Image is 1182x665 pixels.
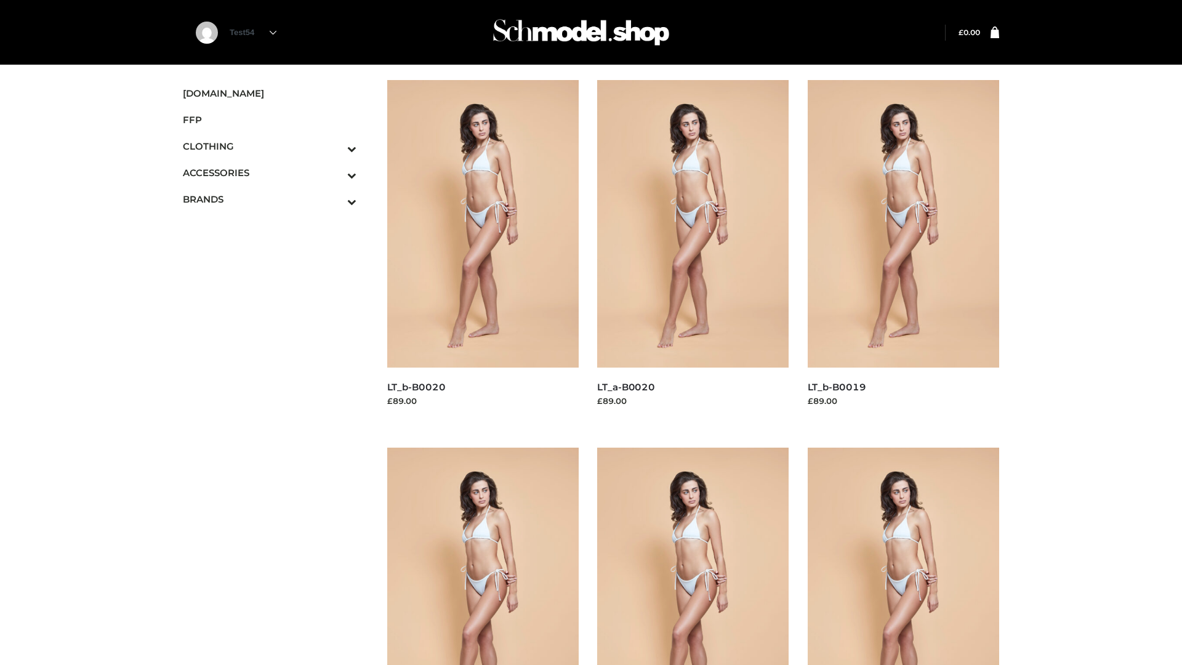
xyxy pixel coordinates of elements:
div: £89.00 [597,395,789,407]
button: Toggle Submenu [313,133,356,159]
span: CLOTHING [183,139,356,153]
div: £89.00 [387,395,579,407]
a: ACCESSORIESToggle Submenu [183,159,356,186]
span: FFP [183,113,356,127]
span: [DOMAIN_NAME] [183,86,356,100]
a: Read more [387,409,433,419]
span: ACCESSORIES [183,166,356,180]
button: Toggle Submenu [313,186,356,212]
div: £89.00 [808,395,1000,407]
a: £0.00 [959,28,980,37]
a: Read more [597,409,643,419]
a: CLOTHINGToggle Submenu [183,133,356,159]
a: Read more [808,409,853,419]
span: BRANDS [183,192,356,206]
a: LT_a-B0020 [597,381,655,393]
img: Schmodel Admin 964 [489,8,673,57]
button: Toggle Submenu [313,159,356,186]
a: LT_b-B0020 [387,381,446,393]
a: LT_b-B0019 [808,381,866,393]
a: Test54 [230,28,276,37]
a: [DOMAIN_NAME] [183,80,356,107]
span: £ [959,28,963,37]
a: FFP [183,107,356,133]
a: BRANDSToggle Submenu [183,186,356,212]
bdi: 0.00 [959,28,980,37]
